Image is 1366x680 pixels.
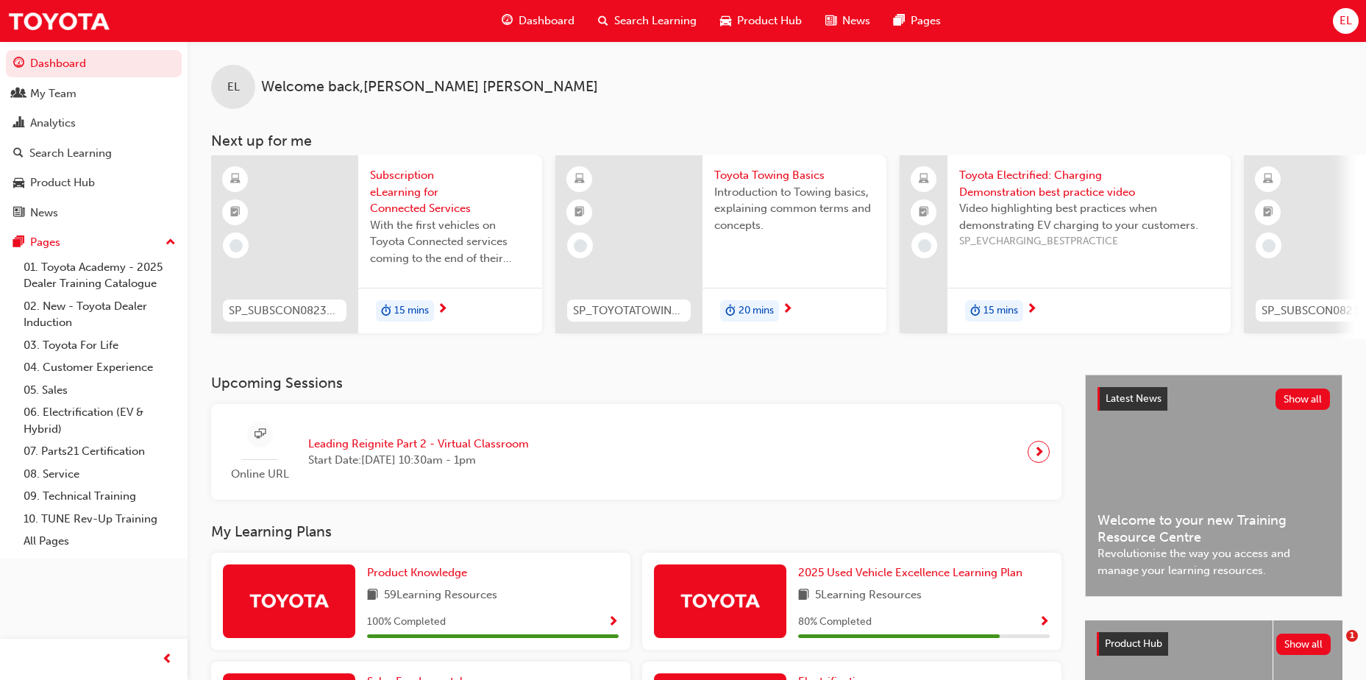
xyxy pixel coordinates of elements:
[825,12,836,30] span: news-icon
[737,13,802,29] span: Product Hub
[574,203,585,222] span: booktick-icon
[370,167,530,217] span: Subscription eLearning for Connected Services
[1098,545,1330,578] span: Revolutionise the way you access and manage your learning resources.
[370,217,530,267] span: With the first vehicles on Toyota Connected services coming to the end of their complimentary per...
[1346,630,1358,642] span: 1
[919,203,929,222] span: booktick-icon
[261,79,598,96] span: Welcome back , [PERSON_NAME] [PERSON_NAME]
[230,203,241,222] span: booktick-icon
[188,132,1366,149] h3: Next up for me
[30,205,58,222] div: News
[13,236,24,249] span: pages-icon
[574,239,587,252] span: learningRecordVerb_NONE-icon
[230,170,241,189] span: learningResourceType_ELEARNING-icon
[573,302,685,319] span: SP_TOYOTATOWING_0424
[798,587,809,605] span: book-icon
[29,145,112,162] div: Search Learning
[6,80,182,107] a: My Team
[1098,387,1330,411] a: Latest NewsShow all
[30,115,76,132] div: Analytics
[1039,616,1050,629] span: Show Progress
[708,6,814,36] a: car-iconProduct Hub
[598,12,608,30] span: search-icon
[614,13,697,29] span: Search Learning
[6,229,182,256] button: Pages
[586,6,708,36] a: search-iconSearch Learning
[574,170,585,189] span: learningResourceType_ELEARNING-icon
[798,614,872,631] span: 80 % Completed
[384,587,497,605] span: 59 Learning Resources
[18,530,182,553] a: All Pages
[367,564,473,581] a: Product Knowledge
[1340,13,1352,29] span: EL
[18,485,182,508] a: 09. Technical Training
[1098,512,1330,545] span: Welcome to your new Training Resource Centre
[18,379,182,402] a: 05. Sales
[223,466,296,483] span: Online URL
[1026,303,1037,316] span: next-icon
[6,50,182,77] a: Dashboard
[798,566,1022,579] span: 2025 Used Vehicle Excellence Learning Plan
[680,587,761,613] img: Trak
[7,4,110,38] img: Trak
[437,303,448,316] span: next-icon
[555,155,886,333] a: SP_TOYOTATOWING_0424Toyota Towing BasicsIntroduction to Towing basics, explaining common terms an...
[18,334,182,357] a: 03. Toyota For Life
[13,57,24,71] span: guage-icon
[255,425,266,444] span: sessionType_ONLINE_URL-icon
[1085,375,1342,597] a: Latest NewsShow allWelcome to your new Training Resource CentreRevolutionise the way you access a...
[18,295,182,334] a: 02. New - Toyota Dealer Induction
[6,199,182,227] a: News
[18,440,182,463] a: 07. Parts21 Certification
[815,587,922,605] span: 5 Learning Resources
[782,303,793,316] span: next-icon
[18,508,182,531] a: 10. TUNE Rev-Up Training
[223,416,1050,489] a: Online URLLeading Reignite Part 2 - Virtual ClassroomStart Date:[DATE] 10:30am - 1pm
[18,401,182,440] a: 06. Electrification (EV & Hybrid)
[6,110,182,137] a: Analytics
[367,566,467,579] span: Product Knowledge
[714,167,875,184] span: Toyota Towing Basics
[490,6,586,36] a: guage-iconDashboard
[882,6,953,36] a: pages-iconPages
[1097,632,1331,656] a: Product HubShow all
[230,239,243,252] span: learningRecordVerb_NONE-icon
[919,170,929,189] span: laptop-icon
[519,13,574,29] span: Dashboard
[166,233,176,252] span: up-icon
[6,140,182,167] a: Search Learning
[911,13,941,29] span: Pages
[1105,637,1162,650] span: Product Hub
[18,463,182,486] a: 08. Service
[13,177,24,190] span: car-icon
[959,167,1219,200] span: Toyota Electrified: Charging Demonstration best practice video
[502,12,513,30] span: guage-icon
[918,239,931,252] span: learningRecordVerb_NONE-icon
[1039,613,1050,631] button: Show Progress
[13,117,24,130] span: chart-icon
[229,302,341,319] span: SP_SUBSCON0823_EL
[211,155,542,333] a: SP_SUBSCON0823_ELSubscription eLearning for Connected ServicesWith the first vehicles on Toyota C...
[30,234,60,251] div: Pages
[970,302,981,321] span: duration-icon
[842,13,870,29] span: News
[725,302,736,321] span: duration-icon
[900,155,1231,333] a: Toyota Electrified: Charging Demonstration best practice videoVideo highlighting best practices w...
[1263,170,1273,189] span: learningResourceType_ELEARNING-icon
[1034,442,1045,462] span: next-icon
[739,302,774,319] span: 20 mins
[30,174,95,191] div: Product Hub
[13,88,24,101] span: people-icon
[6,169,182,196] a: Product Hub
[367,587,378,605] span: book-icon
[608,616,619,629] span: Show Progress
[18,356,182,379] a: 04. Customer Experience
[714,184,875,234] span: Introduction to Towing basics, explaining common terms and concepts.
[1276,634,1331,655] button: Show all
[6,47,182,229] button: DashboardMy TeamAnalyticsSearch LearningProduct HubNews
[959,200,1219,233] span: Video highlighting best practices when demonstrating EV charging to your customers.
[367,614,446,631] span: 100 % Completed
[1106,392,1162,405] span: Latest News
